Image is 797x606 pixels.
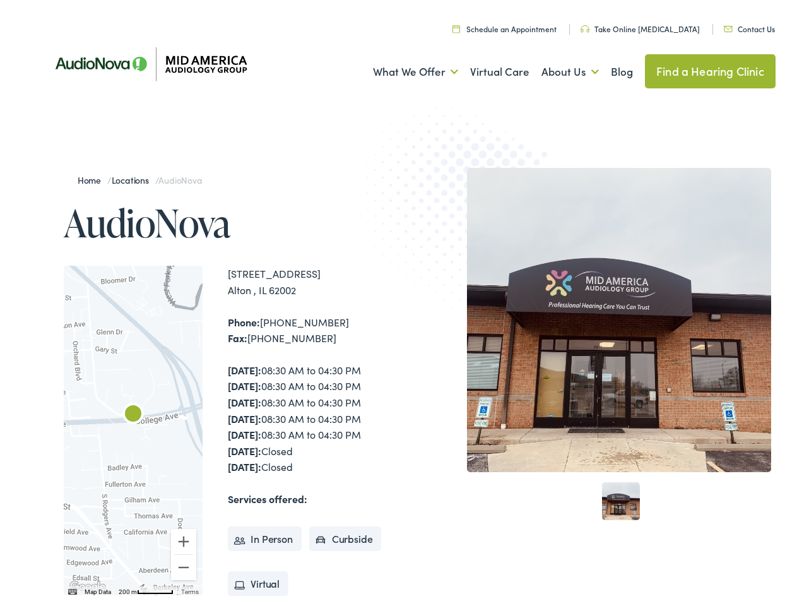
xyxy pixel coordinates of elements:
[611,45,633,92] a: Blog
[541,45,599,92] a: About Us
[181,585,199,591] a: Terms (opens in new tab)
[68,584,77,593] button: Keyboard shortcuts
[645,50,776,85] a: Find a Hearing Clinic
[452,21,460,29] img: utility icon
[724,20,775,30] a: Contact Us
[470,45,529,92] a: Virtual Care
[228,567,288,593] li: Virtual
[67,575,109,591] img: Google
[171,551,196,576] button: Zoom out
[228,375,261,389] strong: [DATE]:
[158,170,201,182] span: AudioNova
[452,20,557,30] a: Schedule an Appointment
[112,170,155,182] a: Locations
[228,440,261,454] strong: [DATE]:
[581,20,700,30] a: Take Online [MEDICAL_DATA]
[581,21,589,29] img: utility icon
[115,583,177,591] button: Map Scale: 200 m per 54 pixels
[118,396,148,427] div: AudioNova
[85,584,111,593] button: Map Data
[228,359,261,373] strong: [DATE]:
[228,456,261,470] strong: [DATE]:
[228,327,247,341] strong: Fax:
[373,45,458,92] a: What We Offer
[602,478,640,516] a: 1
[309,523,382,548] li: Curbside
[228,408,261,422] strong: [DATE]:
[64,198,404,240] h1: AudioNova
[78,170,202,182] span: / /
[228,311,404,343] div: [PHONE_NUMBER] [PHONE_NUMBER]
[228,523,302,548] li: In Person
[228,311,260,325] strong: Phone:
[171,525,196,550] button: Zoom in
[228,359,404,472] div: 08:30 AM to 04:30 PM 08:30 AM to 04:30 PM 08:30 AM to 04:30 PM 08:30 AM to 04:30 PM 08:30 AM to 0...
[228,262,404,294] div: [STREET_ADDRESS] Alton , IL 62002
[67,575,109,591] a: Open this area in Google Maps (opens a new window)
[724,22,733,28] img: utility icon
[228,488,307,502] strong: Services offered:
[228,391,261,405] strong: [DATE]:
[119,585,137,591] span: 200 m
[78,170,107,182] a: Home
[228,424,261,437] strong: [DATE]:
